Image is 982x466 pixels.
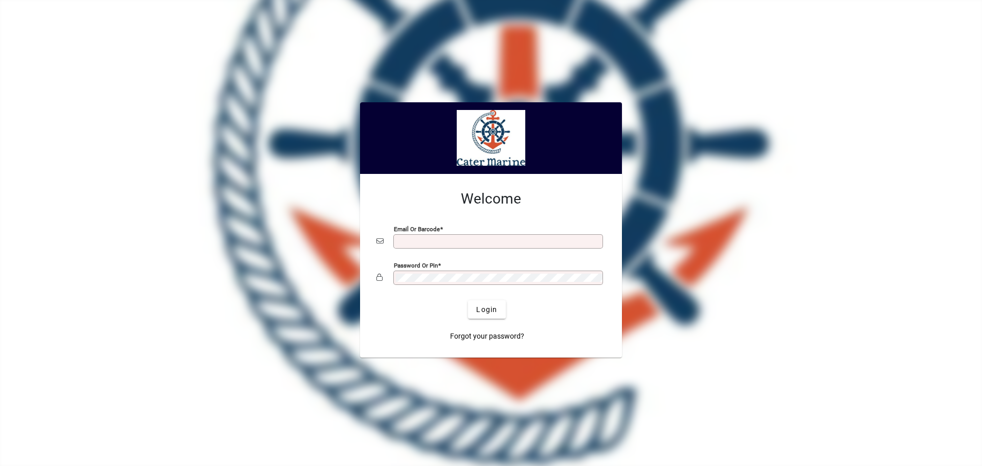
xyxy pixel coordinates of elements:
[394,262,438,269] mat-label: Password or Pin
[376,190,606,208] h2: Welcome
[394,226,440,233] mat-label: Email or Barcode
[446,327,528,345] a: Forgot your password?
[450,331,524,342] span: Forgot your password?
[468,300,505,319] button: Login
[476,304,497,315] span: Login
